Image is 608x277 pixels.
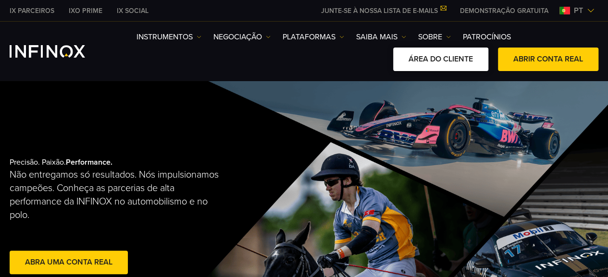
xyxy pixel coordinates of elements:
[62,6,110,16] a: INFINOX
[213,31,271,43] a: NEGOCIAÇÃO
[136,31,201,43] a: Instrumentos
[2,6,62,16] a: INFINOX
[314,7,453,15] a: JUNTE-SE À NOSSA LISTA DE E-MAILS
[10,45,108,58] a: INFINOX Logo
[418,31,451,43] a: SOBRE
[283,31,344,43] a: PLATAFORMAS
[498,48,598,71] a: ABRIR CONTA REAL
[356,31,406,43] a: Saiba mais
[10,168,222,222] p: Não entregamos só resultados. Nós impulsionamos campeões. Conheça as parcerias de alta performanc...
[453,6,556,16] a: INFINOX MENU
[393,48,488,71] a: ÁREA DO CLIENTE
[570,5,587,16] span: pt
[66,157,112,167] strong: Performance.
[110,6,156,16] a: INFINOX
[10,251,128,274] a: abra uma conta real
[463,31,511,43] a: Patrocínios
